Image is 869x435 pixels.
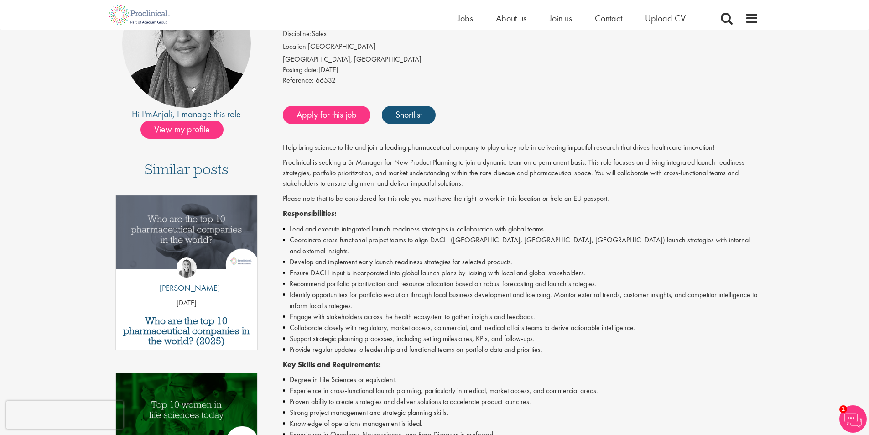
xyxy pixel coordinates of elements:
[283,29,759,42] li: Sales
[496,12,526,24] a: About us
[645,12,686,24] a: Upload CV
[283,385,759,396] li: Experience in cross-functional launch planning, particularly in medical, market access, and comme...
[283,267,759,278] li: Ensure DACH input is incorporated into global launch plans by liaising with local and global stak...
[283,209,337,218] strong: Responsibilities:
[283,278,759,289] li: Recommend portfolio prioritization and resource allocation based on robust forecasting and launch...
[839,405,847,413] span: 1
[283,322,759,333] li: Collaborate closely with regulatory, market access, commercial, and medical affairs teams to deri...
[283,311,759,322] li: Engage with stakeholders across the health ecosystem to gather insights and feedback.
[283,224,759,235] li: Lead and execute integrated launch readiness strategies in collaboration with global teams.
[839,405,867,433] img: Chatbot
[283,54,759,65] div: [GEOGRAPHIC_DATA], [GEOGRAPHIC_DATA]
[177,257,197,278] img: Hannah Burke
[283,333,759,344] li: Support strategic planning processes, including setting milestones, KPIs, and follow-ups.
[283,42,308,52] label: Location:
[120,316,253,346] a: Who are the top 10 pharmaceutical companies in the world? (2025)
[283,289,759,311] li: Identify opportunities for portfolio evolution through local business development and licensing. ...
[152,108,172,120] a: Anjali
[283,396,759,407] li: Proven ability to create strategies and deliver solutions to accelerate product launches.
[316,75,336,85] span: 66532
[116,195,258,269] img: Top 10 pharmaceutical companies in the world 2025
[283,75,314,86] label: Reference:
[382,106,436,124] a: Shortlist
[283,360,381,369] strong: Key Skills and Requirements:
[116,298,258,309] p: [DATE]
[283,194,759,204] p: Please note that to be considered for this role you must have the right to work in this location ...
[283,65,318,74] span: Posting date:
[140,122,233,134] a: View my profile
[140,121,224,139] span: View my profile
[283,344,759,355] li: Provide regular updates to leadership and functional teams on portfolio data and priorities.
[283,235,759,257] li: Coordinate cross-functional project teams to align DACH ([GEOGRAPHIC_DATA], [GEOGRAPHIC_DATA], [G...
[283,157,759,189] p: Proclinical is seeking a Sr Manager for New Product Planning to join a dynamic team on a permanen...
[283,29,312,39] label: Discipline:
[283,257,759,267] li: Develop and implement early launch readiness strategies for selected products.
[595,12,622,24] a: Contact
[458,12,473,24] a: Jobs
[153,282,220,294] p: [PERSON_NAME]
[111,108,263,121] div: Hi I'm , I manage this role
[283,407,759,418] li: Strong project management and strategic planning skills.
[283,418,759,429] li: Knowledge of operations management is ideal.
[283,142,759,153] p: Help bring science to life and join a leading pharmaceutical company to play a key role in delive...
[145,162,229,183] h3: Similar posts
[283,106,370,124] a: Apply for this job
[283,42,759,54] li: [GEOGRAPHIC_DATA]
[153,257,220,299] a: Hannah Burke [PERSON_NAME]
[116,195,258,276] a: Link to a post
[283,374,759,385] li: Degree in Life Sciences or equivalent.
[549,12,572,24] a: Join us
[6,401,123,429] iframe: reCAPTCHA
[283,65,759,75] div: [DATE]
